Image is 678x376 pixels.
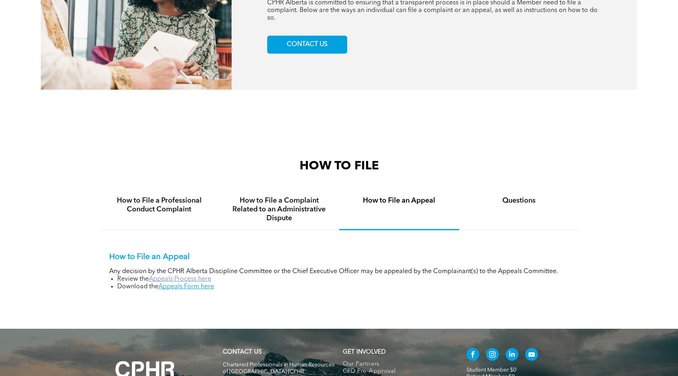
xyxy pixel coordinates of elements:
p: How to File an Appeal [109,252,569,262]
h4: How to File an Appeal [346,196,452,205]
li: Review the [117,275,569,283]
a: youtube [525,348,538,363]
a: CPD Pre-Approval [343,368,450,375]
a: CONTACT US [267,36,347,54]
a: linkedin [506,348,518,363]
span: HOW TO FILE [300,160,379,172]
p: Any decision by the CPHR Alberta Discipline Committee or the Chief Executive Officer may be appea... [109,268,569,275]
a: CONTACT US [223,349,262,355]
h4: How to File a Complaint Related to an Administrative Dispute [226,196,332,223]
h4: Questions [466,196,572,205]
a: Appeals Process here [149,276,211,282]
li: Download the [117,283,569,291]
a: Student Member $0 [466,367,516,373]
h4: How to File a Professional Conduct Complaint [106,196,212,214]
a: instagram [486,348,499,363]
a: Appeals Form here [158,284,214,290]
a: Our Partners [343,361,450,368]
span: CONTACT US [284,37,330,52]
span: GET INVOLVED [343,349,386,355]
a: facebook [466,348,479,363]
